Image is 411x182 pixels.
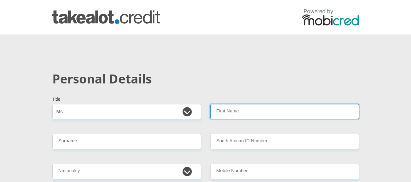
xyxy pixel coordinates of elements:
img: powered by mobicred logo [302,9,359,26]
input: Contact Number [210,164,359,179]
input: First Name [210,104,359,119]
input: Surname [52,134,201,149]
input: ID Number [210,134,359,149]
h2: Personal Details [52,71,359,86]
img: takealot_credit logo [52,10,160,24]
